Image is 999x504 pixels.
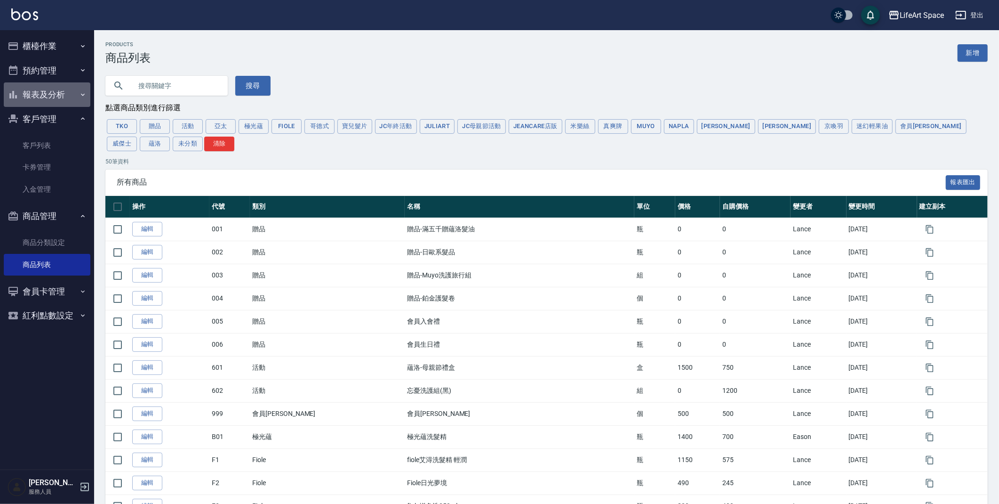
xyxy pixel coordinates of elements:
[4,156,90,178] a: 卡券管理
[173,137,203,151] button: 未分類
[720,356,791,379] td: 750
[405,471,634,495] td: Fiole日光夢境
[405,379,634,402] td: 忘憂洗護組(黑)
[405,448,634,471] td: fiole艾淂洗髮精 輕潤
[250,218,405,241] td: 贈品
[209,356,250,379] td: 601
[791,356,846,379] td: Lance
[304,119,335,134] button: 哥德式
[634,333,675,356] td: 瓶
[140,119,170,134] button: 贈品
[107,137,137,151] button: 威傑士
[861,6,880,24] button: save
[791,241,846,264] td: Lance
[675,310,720,333] td: 0
[337,119,372,134] button: 寶兒髮片
[405,310,634,333] td: 會員入會禮
[847,425,917,448] td: [DATE]
[4,204,90,228] button: 商品管理
[405,356,634,379] td: 蘊洛-母親節禮盒
[4,232,90,253] a: 商品分類設定
[405,241,634,264] td: 贈品-日歐系髮品
[720,448,791,471] td: 575
[634,425,675,448] td: 瓶
[132,314,162,329] a: 編輯
[791,287,846,310] td: Lance
[958,44,988,62] a: 新增
[272,119,302,134] button: Fiole
[675,471,720,495] td: 490
[791,196,846,218] th: 變更者
[675,264,720,287] td: 0
[130,196,209,218] th: 操作
[791,402,846,425] td: Lance
[457,119,506,134] button: JC母親節活動
[847,287,917,310] td: [DATE]
[107,119,137,134] button: Tko
[720,333,791,356] td: 0
[791,448,846,471] td: Lance
[132,383,162,398] a: 編輯
[209,379,250,402] td: 602
[8,478,26,496] img: Person
[105,41,151,48] h2: Products
[847,356,917,379] td: [DATE]
[634,196,675,218] th: 單位
[4,179,90,200] a: 入金管理
[675,379,720,402] td: 0
[675,356,720,379] td: 1500
[132,245,162,260] a: 編輯
[4,34,90,58] button: 櫃檯作業
[720,402,791,425] td: 500
[250,402,405,425] td: 會員[PERSON_NAME]
[132,476,162,490] a: 編輯
[239,119,269,134] button: 極光蘊
[791,264,846,287] td: Lance
[405,196,634,218] th: 名稱
[132,291,162,306] a: 編輯
[847,333,917,356] td: [DATE]
[720,218,791,241] td: 0
[250,471,405,495] td: Fiole
[209,196,250,218] th: 代號
[209,471,250,495] td: F2
[675,402,720,425] td: 500
[885,6,948,25] button: LifeArt Space
[675,287,720,310] td: 0
[405,264,634,287] td: 贈品-Muyo洗護旅行組
[209,448,250,471] td: F1
[720,425,791,448] td: 700
[132,268,162,283] a: 編輯
[847,196,917,218] th: 變更時間
[634,471,675,495] td: 瓶
[951,7,988,24] button: 登出
[675,333,720,356] td: 0
[250,448,405,471] td: Fiole
[675,196,720,218] th: 價格
[720,379,791,402] td: 1200
[209,310,250,333] td: 005
[791,333,846,356] td: Lance
[4,107,90,131] button: 客戶管理
[132,453,162,467] a: 編輯
[634,402,675,425] td: 個
[634,218,675,241] td: 瓶
[250,310,405,333] td: 贈品
[565,119,595,134] button: 米樂絲
[598,119,628,134] button: 真爽牌
[405,218,634,241] td: 贈品-滿五千贈蘊洛髮油
[847,218,917,241] td: [DATE]
[720,241,791,264] td: 0
[697,119,755,134] button: [PERSON_NAME]
[209,287,250,310] td: 004
[720,196,791,218] th: 自購價格
[250,356,405,379] td: 活動
[132,337,162,352] a: 編輯
[720,310,791,333] td: 0
[209,218,250,241] td: 001
[847,379,917,402] td: [DATE]
[105,51,151,65] h3: 商品列表
[250,379,405,402] td: 活動
[4,279,90,304] button: 會員卡管理
[250,196,405,218] th: 類別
